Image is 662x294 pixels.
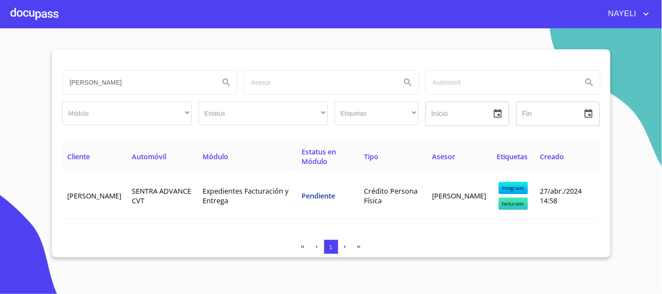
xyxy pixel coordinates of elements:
span: Creado [540,152,564,161]
div: ​ [335,102,418,125]
span: facturado [499,198,528,210]
button: Search [579,72,600,93]
div: ​ [62,102,192,125]
span: Etiquetas [497,152,528,161]
span: [PERSON_NAME] [432,191,487,201]
span: Expedientes Facturación y Entrega [203,186,289,205]
input: search [63,71,213,94]
span: [PERSON_NAME] [68,191,122,201]
span: Estatus en Módulo [302,147,336,166]
input: search [244,71,394,94]
span: SENTRA ADVANCE CVT [132,186,192,205]
span: Tipo [364,152,379,161]
span: Automóvil [132,152,167,161]
span: integrado [499,182,528,194]
button: Search [398,72,418,93]
span: 27/abr./2024 14:58 [540,186,582,205]
button: 1 [324,240,338,254]
button: account of current user [602,7,652,21]
span: NAYELI [602,7,641,21]
span: Asesor [432,152,456,161]
span: Crédito Persona Física [364,186,418,205]
div: ​ [199,102,328,125]
button: Search [216,72,237,93]
span: Módulo [203,152,229,161]
input: search [425,71,576,94]
span: Pendiente [302,191,335,201]
span: Cliente [68,152,90,161]
span: 1 [329,244,333,250]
